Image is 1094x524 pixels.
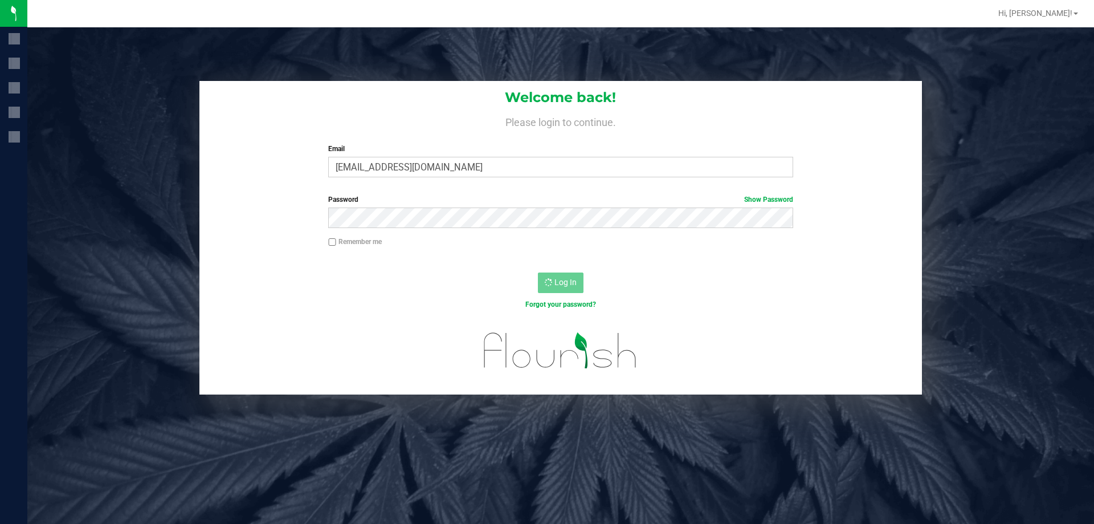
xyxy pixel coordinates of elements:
[328,196,358,204] span: Password
[744,196,793,204] a: Show Password
[328,144,793,154] label: Email
[199,114,922,128] h4: Please login to continue.
[554,278,577,287] span: Log In
[998,9,1072,18] span: Hi, [PERSON_NAME]!
[199,90,922,105] h1: Welcome back!
[328,238,336,246] input: Remember me
[525,300,596,308] a: Forgot your password?
[538,273,583,293] button: Log In
[470,322,651,380] img: flourish_logo.svg
[328,237,382,247] label: Remember me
